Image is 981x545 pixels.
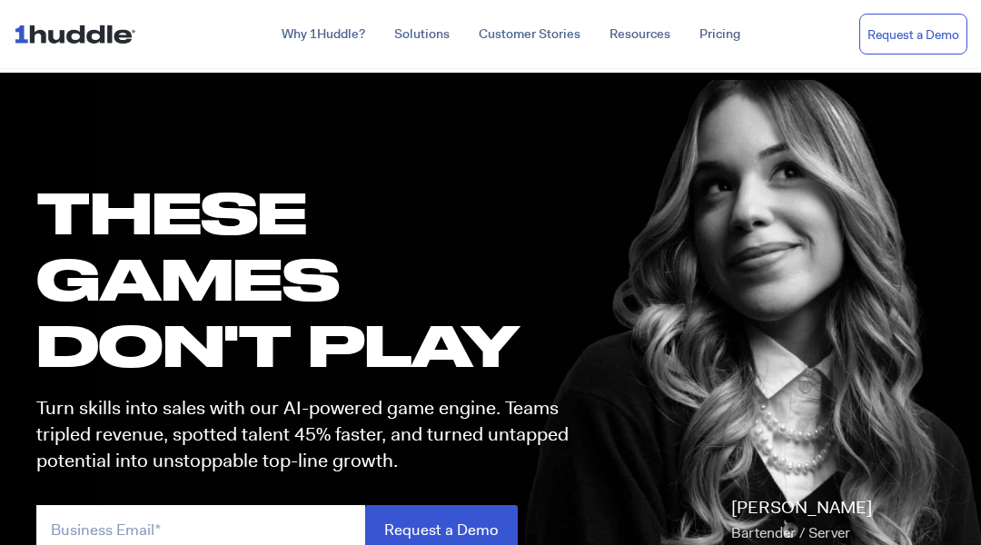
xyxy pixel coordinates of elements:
[36,179,585,379] h1: these GAMES DON'T PLAY
[267,18,380,51] a: Why 1Huddle?
[859,14,967,55] a: Request a Demo
[380,18,464,51] a: Solutions
[464,18,595,51] a: Customer Stories
[595,18,685,51] a: Resources
[731,523,850,542] span: Bartender / Server
[36,395,585,475] p: Turn skills into sales with our AI-powered game engine. Teams tripled revenue, spotted talent 45%...
[685,18,755,51] a: Pricing
[14,16,144,51] img: ...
